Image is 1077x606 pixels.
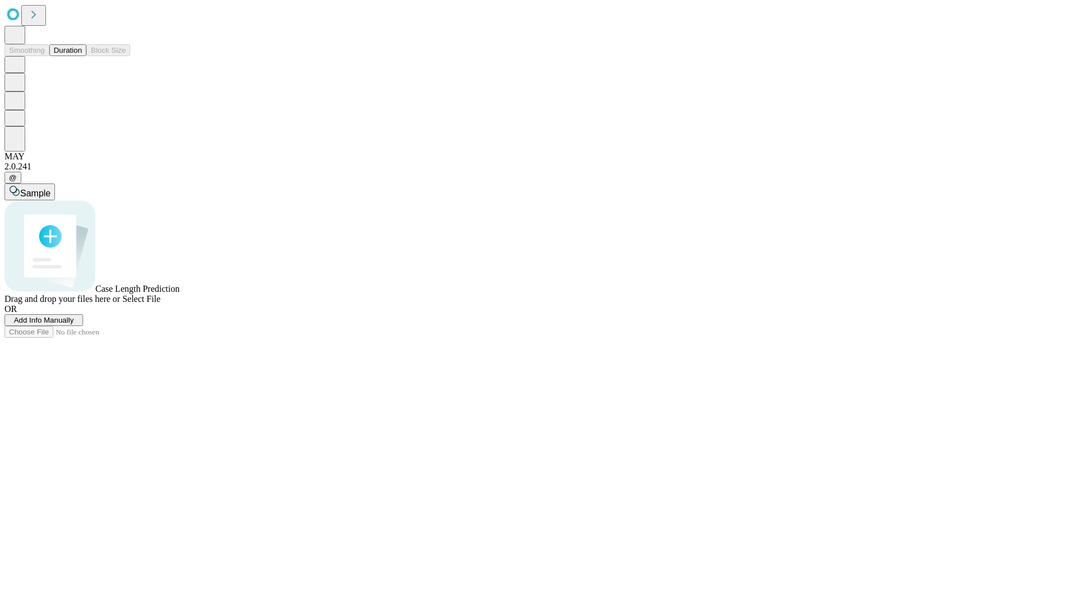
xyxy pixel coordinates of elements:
[9,173,17,182] span: @
[4,183,55,200] button: Sample
[4,294,120,304] span: Drag and drop your files here or
[4,151,1073,162] div: MAY
[4,304,17,314] span: OR
[49,44,86,56] button: Duration
[20,189,50,198] span: Sample
[95,284,179,293] span: Case Length Prediction
[4,162,1073,172] div: 2.0.241
[4,314,83,326] button: Add Info Manually
[4,172,21,183] button: @
[122,294,160,304] span: Select File
[14,316,74,324] span: Add Info Manually
[86,44,130,56] button: Block Size
[4,44,49,56] button: Smoothing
